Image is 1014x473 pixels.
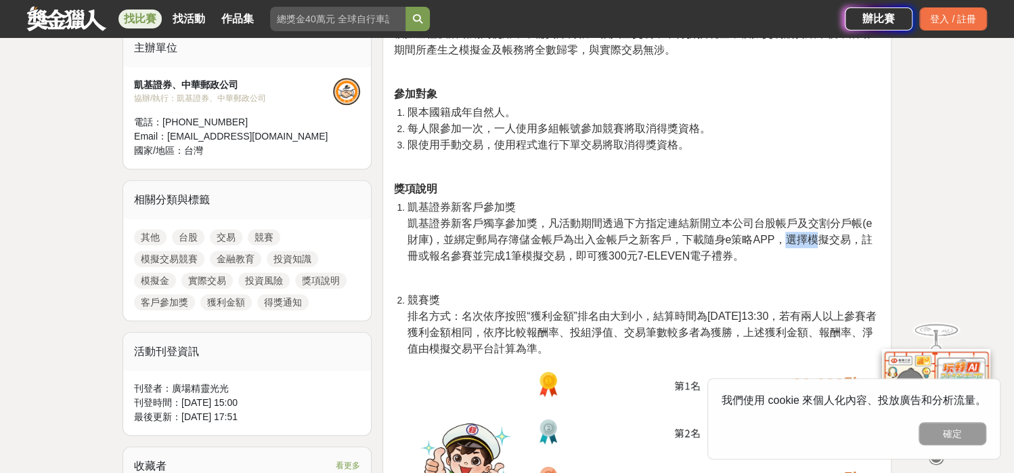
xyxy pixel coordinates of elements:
[123,29,371,67] div: 主辦單位
[407,201,516,213] span: 凱基證券新客戶參加獎
[407,218,872,262] span: 凱基證券新客戶獨享參加獎，凡活動期間透過下方指定連結新開立本公司台股帳戶及交割分戶帳(e財庫)，並綁定郵局存簿儲金帳戶為出入金帳戶之新客戶，下載隨身e策略APP，選擇模擬交易，註冊或報名參賽並完...
[210,251,261,267] a: 金融教育
[167,9,211,28] a: 找活動
[882,349,990,439] img: d2146d9a-e6f6-4337-9592-8cefde37ba6b.png
[134,460,167,472] span: 收藏者
[267,251,318,267] a: 投資知識
[134,229,167,245] a: 其他
[123,181,371,219] div: 相關分類與標籤
[257,294,309,310] a: 得獎通知
[134,129,333,144] div: Email： [EMAIL_ADDRESS][DOMAIN_NAME]
[336,458,360,473] span: 看更多
[248,229,280,245] a: 競賽
[118,9,162,28] a: 找比賽
[134,78,333,92] div: 凱基證券、中華郵政公司
[845,7,912,30] a: 辦比賽
[407,106,516,118] span: 限本國籍成年自然人。
[216,9,259,28] a: 作品集
[394,88,437,100] strong: 參加對象
[919,7,987,30] div: 登入 / 註冊
[181,272,233,289] a: 實際交易
[407,139,689,150] span: 限使用手動交易，使用程式進行下單交易將取消得獎資格。
[134,145,184,156] span: 國家/地區：
[134,92,333,104] div: 協辦/執行： 凱基證券、中華郵政公司
[134,382,360,396] div: 刊登者： 廣場精靈光光
[407,123,711,134] span: 每人限參加一次，一人使用多組帳號參加競賽將取消得獎資格。
[210,229,242,245] a: 交易
[184,145,203,156] span: 台灣
[134,294,195,310] a: 客戶參加獎
[919,422,986,445] button: 確定
[200,294,252,310] a: 獲利金額
[134,272,176,289] a: 模擬金
[238,272,290,289] a: 投資風險
[722,394,986,406] span: 我們使用 cookie 來個人化內容、投放廣告和分析流量。
[407,294,440,306] span: 競賽獎
[134,396,360,410] div: 刊登時間： [DATE] 15:00
[295,272,347,289] a: 獎項說明
[407,310,877,354] span: 排名方式：名次依序按照“獲利金額”排名由大到小，結算時間為[DATE]13:30，若有兩人以上參賽者獲利金額相同，依序比較報酬率、投組淨值、交易筆數較多者為獲勝，上述獲利金額、報酬率、淨值由模擬...
[172,229,204,245] a: 台股
[134,410,360,424] div: 最後更新： [DATE] 17:51
[134,115,333,129] div: 電話： [PHONE_NUMBER]
[134,251,204,267] a: 模擬交易競賽
[123,333,371,371] div: 活動刊登資訊
[270,7,405,31] input: 總獎金40萬元 全球自行車設計比賽
[394,183,437,194] strong: 獎項說明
